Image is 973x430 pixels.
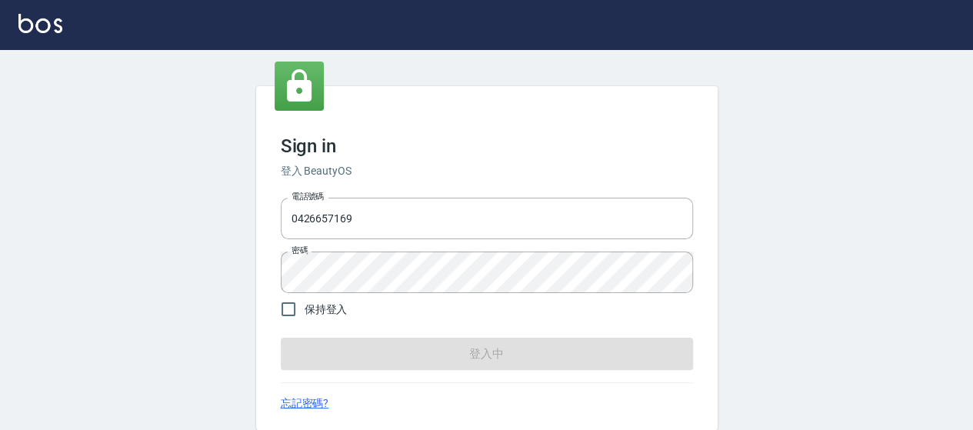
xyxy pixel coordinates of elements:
h6: 登入 BeautyOS [281,163,693,179]
label: 電話號碼 [292,191,324,202]
span: 保持登入 [305,302,348,318]
h3: Sign in [281,135,693,157]
img: Logo [18,14,62,33]
a: 忘記密碼? [281,395,329,412]
label: 密碼 [292,245,308,256]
